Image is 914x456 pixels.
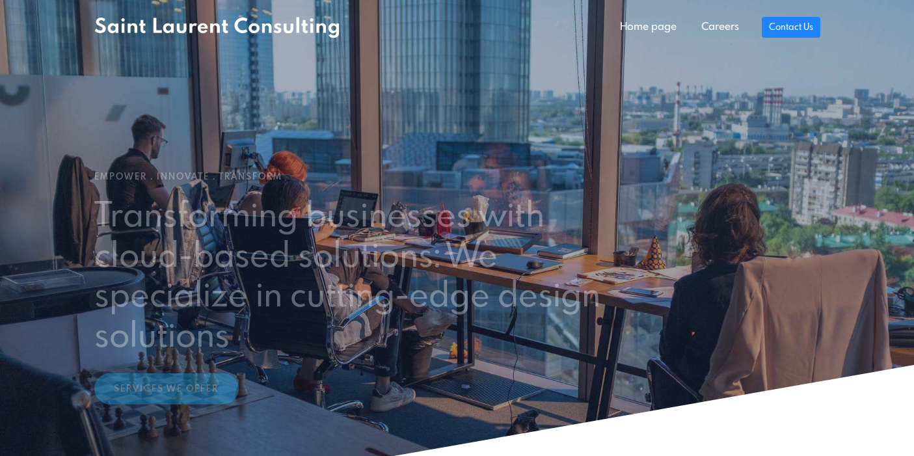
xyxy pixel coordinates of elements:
a: Contact Us [762,17,820,38]
a: Careers [689,14,751,40]
h2: Transforming businesses with cloud-based solutions: We specialize in cutting-edge design solutions [94,172,639,332]
h1: Empower . Innovate . Transform [94,146,820,156]
a: Services We Offer [94,347,239,379]
a: Home page [608,14,689,40]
